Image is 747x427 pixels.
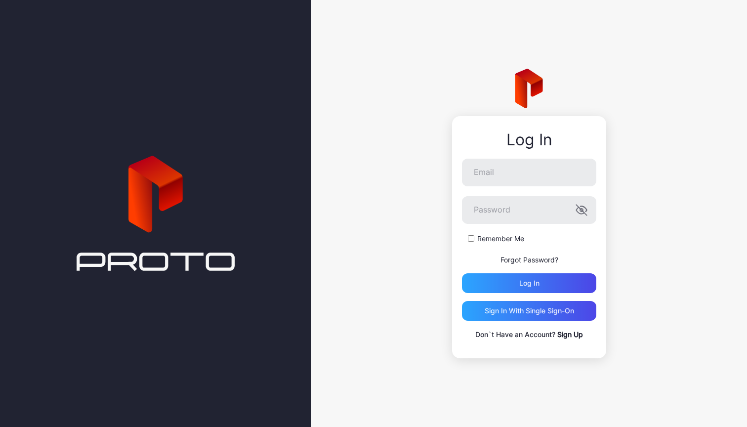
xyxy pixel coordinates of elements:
button: Log in [462,273,596,293]
a: Forgot Password? [500,256,558,264]
input: Email [462,159,596,186]
div: Sign in With Single Sign-On [485,307,574,315]
p: Don`t Have an Account? [462,329,596,341]
a: Sign Up [557,330,583,339]
button: Password [576,204,587,216]
input: Password [462,196,596,224]
div: Log in [519,279,539,287]
button: Sign in With Single Sign-On [462,301,596,321]
div: Log In [462,131,596,149]
label: Remember Me [477,234,524,244]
